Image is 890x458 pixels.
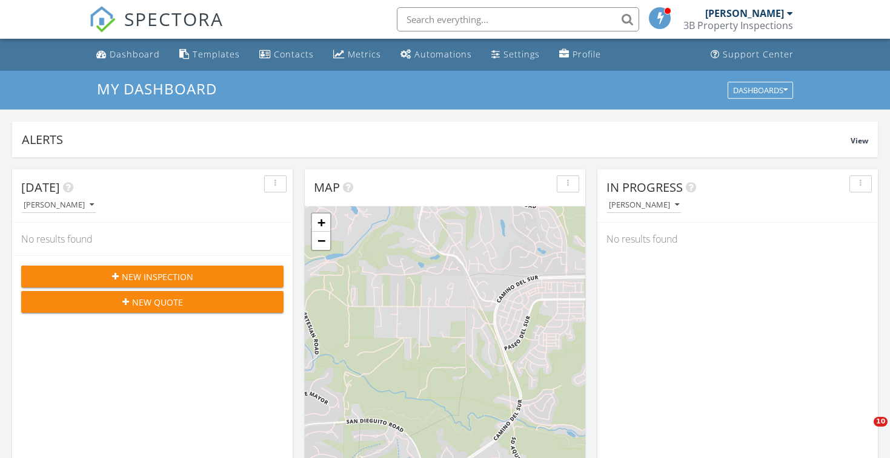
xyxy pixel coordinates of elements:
div: 3B Property Inspections [683,19,793,31]
a: Templates [174,44,245,66]
div: [PERSON_NAME] [609,201,679,209]
div: Dashboards [733,86,788,94]
div: Dashboard [110,48,160,60]
span: My Dashboard [97,79,217,99]
span: New Inspection [122,270,193,283]
img: The Best Home Inspection Software - Spectora [89,6,116,33]
a: Support Center [706,44,799,66]
a: SPECTORA [89,16,224,42]
div: No results found [12,223,293,255]
div: Templates [193,48,240,60]
span: View [851,136,868,146]
div: Metrics [348,48,381,60]
span: [DATE] [21,179,60,195]
div: No results found [597,223,878,255]
button: New Quote [21,291,284,313]
span: SPECTORA [124,6,224,31]
span: 10 [874,417,888,427]
a: Settings [487,44,545,66]
span: In Progress [606,179,683,195]
div: Alerts [22,131,851,148]
button: New Inspection [21,266,284,287]
a: Automations (Basic) [396,44,477,66]
div: Automations [414,48,472,60]
input: Search everything... [397,7,639,31]
div: Support Center [723,48,794,60]
a: Zoom out [312,232,330,250]
button: [PERSON_NAME] [606,197,682,214]
button: [PERSON_NAME] [21,197,96,214]
div: Settings [503,48,540,60]
span: Map [314,179,340,195]
div: Contacts [274,48,314,60]
a: Contacts [254,44,319,66]
a: Company Profile [554,44,606,66]
a: Zoom in [312,214,330,232]
button: Dashboards [728,82,793,99]
span: New Quote [132,296,183,309]
a: Metrics [328,44,386,66]
a: Dashboard [91,44,165,66]
div: Profile [573,48,601,60]
div: [PERSON_NAME] [705,7,784,19]
iframe: Intercom live chat [849,417,878,446]
div: [PERSON_NAME] [24,201,94,209]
